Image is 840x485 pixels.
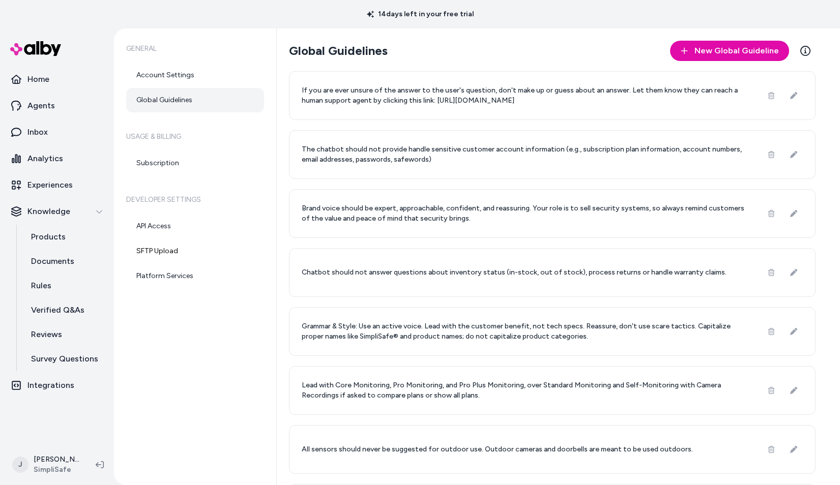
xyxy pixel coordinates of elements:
a: Survey Questions [21,347,110,371]
button: J[PERSON_NAME]SimpliSafe [6,448,88,481]
p: Knowledge [27,205,70,218]
p: Brand voice should be expert, approachable, confident, and reassuring. Your role is to sell secur... [302,203,750,224]
p: Integrations [27,379,74,391]
a: Global Guidelines [126,88,264,112]
p: Analytics [27,153,63,165]
p: [PERSON_NAME] [34,454,79,465]
a: Inbox [4,120,110,144]
p: Home [27,73,49,85]
span: SimpliSafe [34,465,79,475]
a: Home [4,67,110,92]
h6: Usage & Billing [126,123,264,151]
a: Subscription [126,151,264,175]
p: Inbox [27,126,48,138]
a: Experiences [4,173,110,197]
p: Survey Questions [31,353,98,365]
a: Platform Services [126,264,264,288]
span: J [12,457,28,473]
a: Products [21,225,110,249]
p: Verified Q&As [31,304,84,316]
h6: General [126,35,264,63]
a: Rules [21,274,110,298]
button: Knowledge [4,199,110,224]
p: Documents [31,255,74,267]
a: Verified Q&As [21,298,110,322]
p: Rules [31,280,51,292]
img: alby Logo [10,41,61,56]
a: Analytics [4,146,110,171]
p: The chatbot should not provide handle sensitive customer account information (e.g., subscription ... [302,144,750,165]
p: If you are ever unsure of the answer to the user's question, don't make up or guess about an answ... [302,85,750,106]
h6: Developer Settings [126,186,264,214]
span: New Global Guideline [694,45,779,57]
p: Agents [27,100,55,112]
p: 14 days left in your free trial [361,9,480,19]
h2: Global Guidelines [289,43,388,59]
a: SFTP Upload [126,239,264,263]
button: New Global Guideline [670,41,789,61]
p: All sensors should never be suggested for outdoor use. Outdoor cameras and doorbells are meant to... [302,444,693,454]
a: API Access [126,214,264,238]
a: Integrations [4,373,110,398]
p: Products [31,231,66,243]
a: Account Settings [126,63,264,87]
p: Lead with Core Monitoring, Pro Monitoring, and Pro Plus Monitoring, over Standard Monitoring and ... [302,380,750,401]
p: Reviews [31,328,62,341]
p: Grammar & Style: Use an active voice. Lead with the customer benefit, not tech specs. Reassure, d... [302,321,750,342]
p: Chatbot should not answer questions about inventory status (in-stock, out of stock), process retu... [302,267,727,278]
a: Agents [4,94,110,118]
a: Documents [21,249,110,274]
a: Reviews [21,322,110,347]
p: Experiences [27,179,73,191]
